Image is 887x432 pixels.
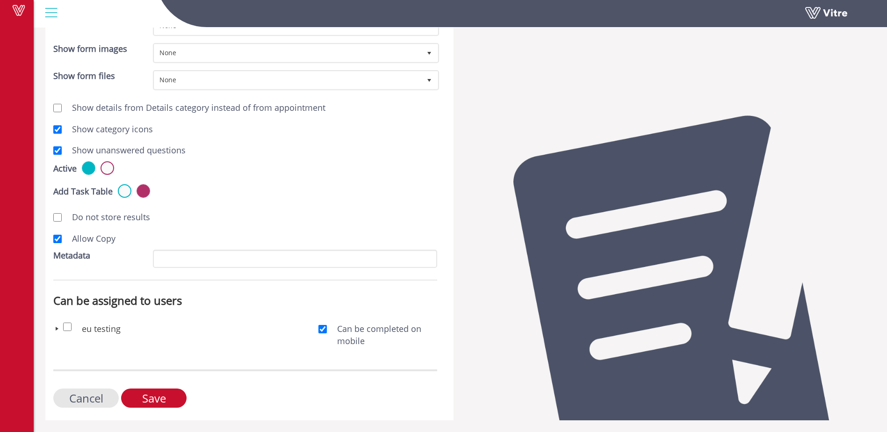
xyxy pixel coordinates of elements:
[63,233,115,245] label: Allow Copy
[53,235,62,243] input: Allow Copy
[328,323,437,347] label: Can be completed on mobile
[53,146,62,155] input: Show unanswered questions
[318,325,327,333] input: Can be completed on mobile
[53,389,119,408] input: Cancel
[121,389,187,408] input: Save
[421,72,438,88] span: select
[53,163,77,175] label: Active
[154,72,421,88] span: None
[63,211,150,223] label: Do not store results
[63,102,325,114] label: Show details from Details category instead of from appointment
[63,123,153,136] label: Show category icons
[53,70,115,82] label: Show form files
[53,213,62,222] input: Do not store results
[53,250,90,262] label: Metadata
[53,125,62,134] input: Show category icons
[63,144,186,157] label: Show unanswered questions
[82,323,121,334] span: eu testing
[421,44,438,61] span: select
[53,43,127,55] label: Show form images
[53,295,437,307] h3: Can be assigned to users
[53,104,62,112] input: Show details from Details category instead of from appointment
[53,186,113,198] label: Add Task Table
[154,44,421,61] span: None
